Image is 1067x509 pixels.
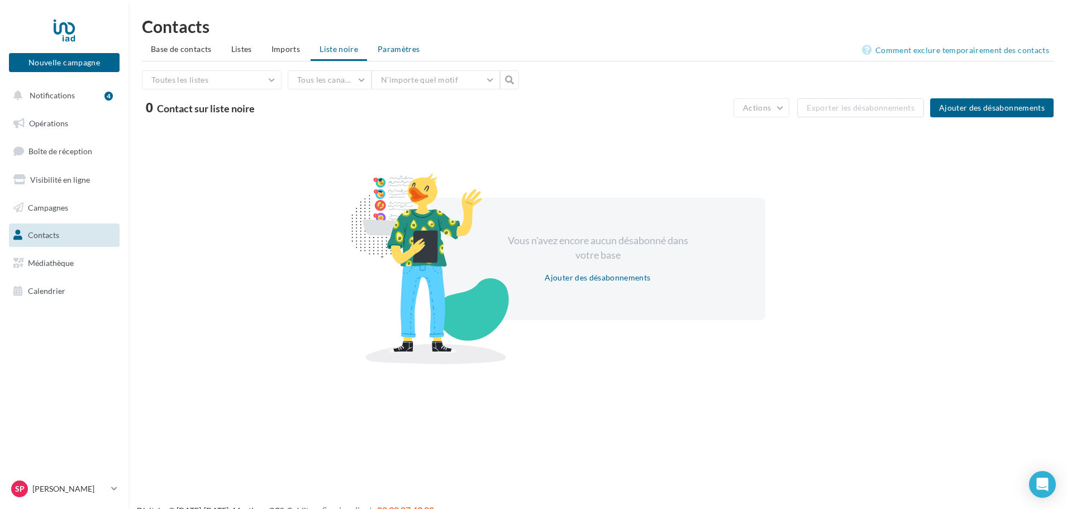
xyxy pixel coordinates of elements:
a: Campagnes [7,196,122,220]
span: Boîte de réception [28,146,92,156]
span: Visibilité en ligne [30,175,90,184]
a: Calendrier [7,279,122,303]
a: Visibilité en ligne [7,168,122,192]
span: Sp [15,483,25,494]
button: Exporter les désabonnements [797,98,923,117]
button: Nouvelle campagne [9,53,120,72]
span: Contact sur liste noire [157,102,255,115]
div: Vous n'avez encore aucun désabonné dans votre base [502,234,694,262]
span: Contacts [28,230,59,240]
h1: Contacts [142,18,1054,35]
span: Paramètres [378,44,420,54]
a: Sp [PERSON_NAME] [9,478,120,500]
a: Comment exclure temporairement des contacts [862,44,1054,57]
p: [PERSON_NAME] [32,483,107,494]
div: Open Intercom Messenger [1029,471,1056,498]
span: 0 [146,99,153,116]
span: Campagnes [28,202,68,212]
a: Médiathèque [7,251,122,275]
span: Listes [231,44,252,54]
span: Notifications [30,91,75,100]
span: Base de contacts [151,44,212,54]
button: Ajouter des désabonnements [540,271,655,284]
span: Médiathèque [28,258,74,268]
div: 4 [104,92,113,101]
span: Opérations [29,118,68,128]
a: Contacts [7,223,122,247]
span: Calendrier [28,286,65,296]
a: Opérations [7,112,122,135]
button: Ajouter des désabonnements [930,98,1054,117]
a: Boîte de réception [7,139,122,163]
span: Imports [271,44,300,54]
button: Notifications 4 [7,84,117,107]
